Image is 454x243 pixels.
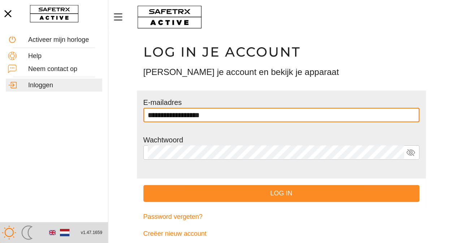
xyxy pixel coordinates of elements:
[112,9,130,25] button: Menu
[143,185,419,202] button: Log in
[20,225,34,240] img: ModeDark.svg
[28,81,100,89] div: Inloggen
[143,225,419,242] a: Creëer nieuw account
[28,52,100,60] div: Help
[8,65,17,73] img: ContactUs.svg
[59,226,71,239] button: Nederlands
[28,36,100,44] div: Activeer mijn horloge
[77,227,107,239] button: v1.47.1659
[143,66,419,78] h3: [PERSON_NAME] je account en bekijk je apparaat
[2,225,16,240] img: ModeLight.svg
[81,229,102,237] span: v1.47.1659
[60,228,69,238] img: nl.svg
[8,52,17,60] img: Help.svg
[143,44,419,60] h1: Log in je account
[143,211,203,222] span: Password vergeten?
[143,136,183,144] label: Wachtwoord
[143,98,182,106] label: E-mailadres
[143,208,419,225] a: Password vergeten?
[28,65,100,73] div: Neem contact op
[143,228,207,239] span: Creëer nieuw account
[46,226,59,239] button: Engels
[49,229,56,236] img: en.svg
[149,188,414,199] span: Log in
